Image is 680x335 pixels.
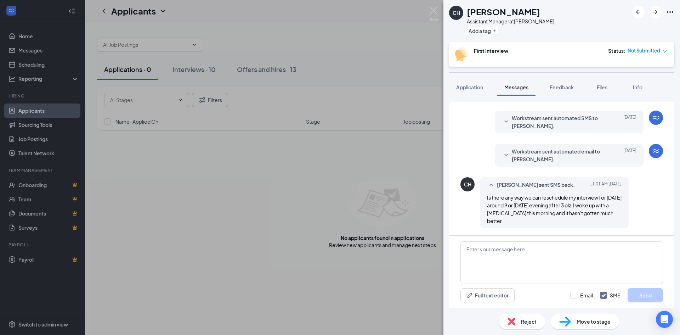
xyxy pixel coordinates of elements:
span: Workstream sent automated email to [PERSON_NAME]. [512,147,605,163]
div: Assistant Manager at [PERSON_NAME] [467,18,554,25]
button: ArrowRight [649,6,662,18]
span: Is there any way we can reschedule my interview for [DATE] around 9 or [DATE] evening after 3 plz... [487,194,622,224]
svg: SmallChevronDown [502,118,510,126]
button: Send [628,288,663,302]
span: Application [456,84,483,90]
svg: Pen [466,292,474,299]
svg: WorkstreamLogo [652,113,660,122]
h1: [PERSON_NAME] [467,6,540,18]
span: Info [633,84,642,90]
svg: SmallChevronUp [487,181,495,189]
span: [DATE] [623,147,636,163]
span: Messages [504,84,528,90]
button: PlusAdd a tag [467,27,498,34]
span: Files [597,84,607,90]
span: Not Submitted [628,47,660,54]
span: Reject [521,318,537,325]
svg: WorkstreamLogo [652,147,660,155]
svg: ArrowLeftNew [634,8,642,16]
div: CH [453,9,460,16]
button: Full text editorPen [460,288,515,302]
svg: SmallChevronDown [502,151,510,160]
span: Workstream sent automated SMS to [PERSON_NAME]. [512,114,605,130]
div: CH [464,181,471,188]
svg: Plus [492,29,497,33]
span: down [662,49,667,54]
div: Open Intercom Messenger [656,311,673,328]
b: First Interview [474,48,508,54]
svg: ArrowRight [651,8,659,16]
svg: Ellipses [666,8,674,16]
button: ArrowLeftNew [632,6,645,18]
div: Status : [608,47,625,54]
span: Feedback [550,84,574,90]
span: [DATE] [623,114,636,130]
span: [DATE] 11:01 AM [590,181,622,189]
span: Move to stage [577,318,611,325]
span: [PERSON_NAME] sent SMS back. [497,181,575,189]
